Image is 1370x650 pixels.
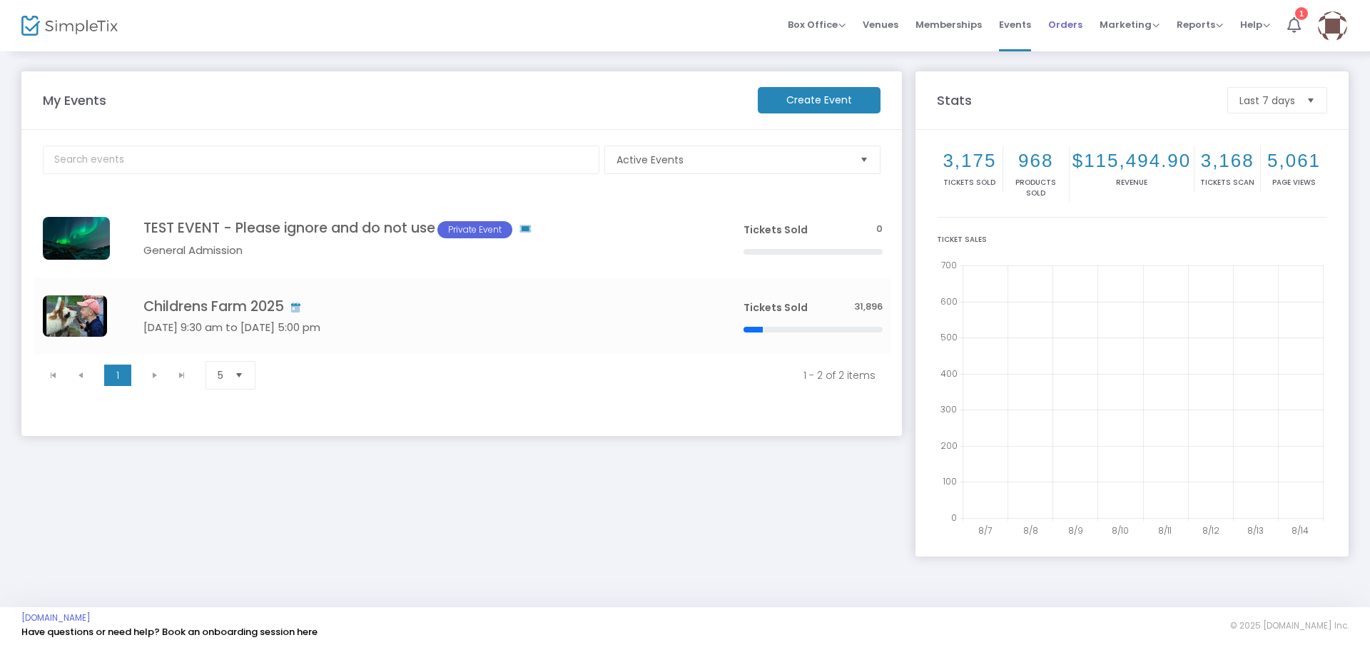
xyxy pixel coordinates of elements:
text: 0 [951,512,957,524]
span: Venues [863,6,898,43]
text: 300 [940,403,957,415]
a: Have questions or need help? Book an onboarding session here [21,625,318,639]
h2: $115,494.90 [1072,150,1192,172]
span: Page 1 [104,365,131,386]
div: Data table [34,199,891,355]
m-panel-title: My Events [36,91,751,110]
button: Select [229,362,249,389]
text: 500 [940,331,958,343]
span: 0 [876,223,883,236]
span: Active Events [616,153,848,167]
h4: Childrens Farm 2025 [143,298,701,315]
p: Page Views [1264,177,1324,188]
h2: 3,168 [1197,150,1257,172]
h2: 3,175 [940,150,1000,172]
span: © 2025 [DOMAIN_NAME] Inc. [1230,620,1349,631]
span: Tickets Sold [744,223,808,237]
img: 638779934382358428638767760697755356638767758944261672638445567834765133638157008623550971boy-wit... [43,295,107,337]
text: 8/14 [1292,524,1309,537]
text: 8/9 [1068,524,1083,537]
text: 700 [941,259,957,271]
span: Reports [1177,18,1223,31]
text: 8/13 [1247,524,1264,537]
text: 600 [940,295,958,307]
span: Private Event [437,221,512,238]
span: 31,896 [854,300,883,314]
span: Orders [1048,6,1082,43]
span: Help [1240,18,1270,31]
text: 8/10 [1112,524,1129,537]
h4: TEST EVENT - Please ignore and do not use [143,220,701,238]
span: Memberships [915,6,982,43]
text: 8/12 [1202,524,1219,537]
a: [DOMAIN_NAME] [21,612,91,624]
span: 5 [218,368,223,382]
h5: General Admission [143,244,701,257]
div: 1 [1295,7,1308,20]
m-panel-title: Stats [930,91,1220,110]
p: Tickets sold [940,177,1000,188]
span: Events [999,6,1031,43]
div: Ticket Sales [937,234,1327,245]
text: 8/7 [978,524,992,537]
m-button: Create Event [758,87,881,113]
text: 8/11 [1158,524,1172,537]
span: Last 7 days [1239,93,1295,108]
p: Revenue [1072,177,1192,188]
input: Search events [43,146,599,174]
text: 8/8 [1023,524,1038,537]
kendo-pager-info: 1 - 2 of 2 items [281,368,876,382]
text: 200 [940,440,958,452]
span: Marketing [1100,18,1160,31]
p: Tickets Scan [1197,177,1257,188]
h5: [DATE] 9:30 am to [DATE] 5:00 pm [143,321,701,334]
img: img_lights.jpg [43,217,110,260]
button: Select [1301,88,1321,113]
h2: 5,061 [1264,150,1324,172]
text: 400 [940,367,958,379]
span: Box Office [788,18,846,31]
button: Select [854,146,874,173]
text: 100 [943,475,957,487]
h2: 968 [1006,150,1066,172]
p: Products sold [1006,177,1066,198]
span: Tickets Sold [744,300,808,315]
